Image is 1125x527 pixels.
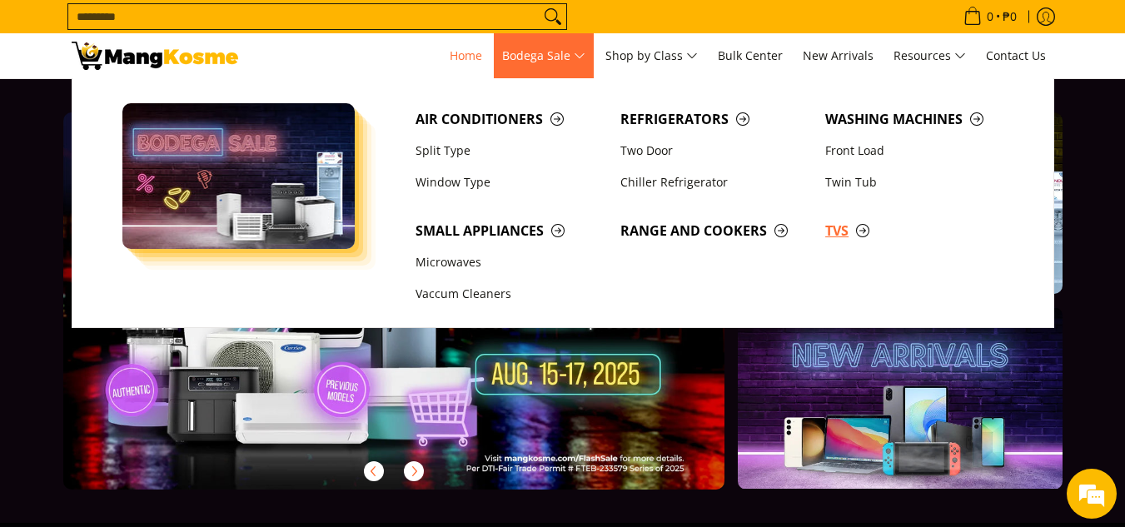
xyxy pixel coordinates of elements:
span: Refrigerators [620,109,809,130]
span: Resources [894,46,966,67]
a: Chiller Refrigerator [612,167,817,198]
a: More [63,112,779,516]
span: Shop by Class [605,46,698,67]
span: Range and Cookers [620,221,809,241]
a: Home [441,33,490,78]
a: Resources [885,33,974,78]
img: Bodega Sale [122,103,356,249]
a: Shop by Class [597,33,706,78]
a: Window Type [407,167,612,198]
a: Front Load [817,135,1022,167]
a: Contact Us [978,33,1054,78]
a: Washing Machines [817,103,1022,135]
button: Next [396,453,432,490]
nav: Main Menu [255,33,1054,78]
a: Vaccum Cleaners [407,279,612,311]
a: Refrigerators [612,103,817,135]
a: Range and Cookers [612,215,817,246]
button: Search [540,4,566,29]
a: Split Type [407,135,612,167]
span: 0 [984,11,996,22]
span: Bulk Center [718,47,783,63]
a: Twin Tub [817,167,1022,198]
a: Bulk Center [709,33,791,78]
a: New Arrivals [794,33,882,78]
a: Air Conditioners [407,103,612,135]
span: Air Conditioners [416,109,604,130]
span: • [958,7,1022,26]
a: Bodega Sale [494,33,594,78]
span: Washing Machines [825,109,1013,130]
a: Small Appliances [407,215,612,246]
img: Mang Kosme: Your Home Appliances Warehouse Sale Partner! [72,42,238,70]
button: Previous [356,453,392,490]
span: New Arrivals [803,47,874,63]
a: TVs [817,215,1022,246]
span: Bodega Sale [502,46,585,67]
a: Two Door [612,135,817,167]
span: Contact Us [986,47,1046,63]
span: TVs [825,221,1013,241]
a: Microwaves [407,246,612,278]
span: Small Appliances [416,221,604,241]
span: Home [450,47,482,63]
span: ₱0 [1000,11,1019,22]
